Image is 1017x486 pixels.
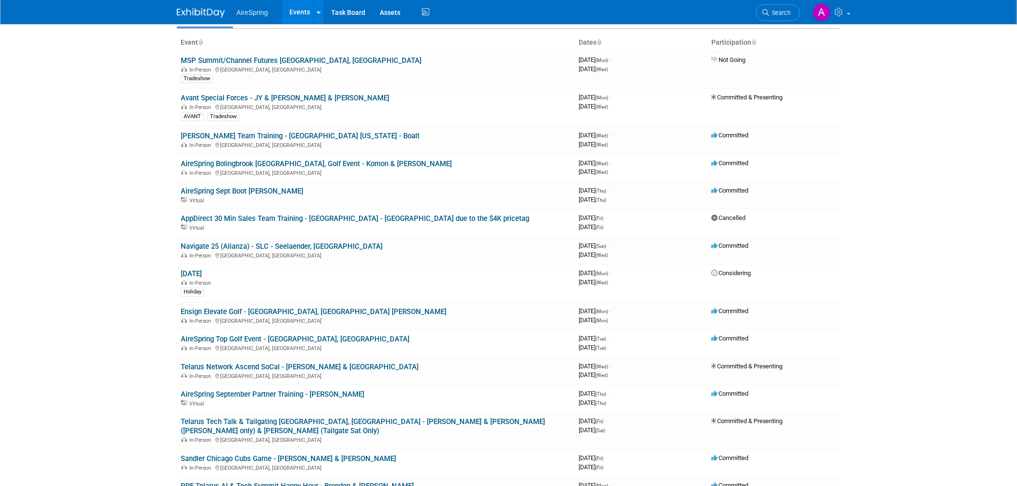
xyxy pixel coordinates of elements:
[595,336,606,341] span: (Tue)
[181,269,202,278] a: [DATE]
[181,159,452,168] a: AireSpring Bolingbrook [GEOGRAPHIC_DATA], Golf Event - Komon & [PERSON_NAME]
[181,56,422,65] a: MSP Summit/Channel Futures [GEOGRAPHIC_DATA], [GEOGRAPHIC_DATA]
[579,335,609,342] span: [DATE]
[595,456,603,461] span: (Fri)
[579,269,611,277] span: [DATE]
[711,307,748,315] span: Committed
[181,373,187,378] img: In-Person Event
[595,401,606,406] span: (Thu)
[189,280,214,286] span: In-Person
[181,417,545,435] a: Telarus Tech Talk & Tailgating [GEOGRAPHIC_DATA], [GEOGRAPHIC_DATA] - [PERSON_NAME] & [PERSON_NAM...
[181,251,571,259] div: [GEOGRAPHIC_DATA], [GEOGRAPHIC_DATA]
[579,132,611,139] span: [DATE]
[181,463,571,471] div: [GEOGRAPHIC_DATA], [GEOGRAPHIC_DATA]
[595,419,603,424] span: (Fri)
[711,187,748,194] span: Committed
[595,364,608,369] span: (Wed)
[181,74,213,83] div: Tradeshow
[181,142,187,147] img: In-Person Event
[711,214,745,221] span: Cancelled
[711,335,748,342] span: Committed
[177,35,575,51] th: Event
[236,9,268,16] span: AireSpring
[595,225,603,230] span: (Fri)
[189,373,214,379] span: In-Person
[579,363,611,370] span: [DATE]
[711,454,748,462] span: Committed
[189,67,214,73] span: In-Person
[579,214,606,221] span: [DATE]
[711,242,748,249] span: Committed
[181,170,187,175] img: In-Person Event
[595,271,608,276] span: (Mon)
[595,373,608,378] span: (Wed)
[575,35,707,51] th: Dates
[579,187,609,194] span: [DATE]
[181,436,571,443] div: [GEOGRAPHIC_DATA], [GEOGRAPHIC_DATA]
[609,159,611,167] span: -
[769,9,791,16] span: Search
[751,38,756,46] a: Sort by Participation Type
[579,196,606,203] span: [DATE]
[579,279,608,286] span: [DATE]
[189,225,207,231] span: Virtual
[711,417,783,425] span: Committed & Presenting
[181,132,420,140] a: [PERSON_NAME] Team Training - [GEOGRAPHIC_DATA] [US_STATE] - Boalt
[595,243,606,249] span: (Sun)
[579,399,606,406] span: [DATE]
[177,8,225,18] img: ExhibitDay
[609,307,611,315] span: -
[595,280,608,285] span: (Wed)
[579,94,611,101] span: [DATE]
[609,94,611,101] span: -
[608,335,609,342] span: -
[608,242,609,249] span: -
[181,307,446,316] a: Ensign Elevate Golf - [GEOGRAPHIC_DATA], [GEOGRAPHIC_DATA] [PERSON_NAME]
[579,307,611,315] span: [DATE]
[181,344,571,352] div: [GEOGRAPHIC_DATA], [GEOGRAPHIC_DATA]
[181,401,187,405] img: Virtual Event
[181,465,187,470] img: In-Person Event
[595,391,606,397] span: (Thu)
[579,159,611,167] span: [DATE]
[181,169,571,176] div: [GEOGRAPHIC_DATA], [GEOGRAPHIC_DATA]
[609,56,611,63] span: -
[605,417,606,425] span: -
[756,4,800,21] a: Search
[189,170,214,176] span: In-Person
[189,253,214,259] span: In-Person
[181,335,409,343] a: AireSpring Top Golf Event - [GEOGRAPHIC_DATA], [GEOGRAPHIC_DATA]
[181,94,389,102] a: Avant Special Forces - JY & [PERSON_NAME] & [PERSON_NAME]
[181,242,383,251] a: Navigate 25 (Alianza) - SLC - Seelaender, [GEOGRAPHIC_DATA]
[181,372,571,379] div: [GEOGRAPHIC_DATA], [GEOGRAPHIC_DATA]
[595,133,608,138] span: (Wed)
[579,65,608,73] span: [DATE]
[595,67,608,72] span: (Wed)
[189,318,214,324] span: In-Person
[609,363,611,370] span: -
[595,188,606,194] span: (Thu)
[189,401,207,407] span: Virtual
[189,104,214,110] span: In-Person
[189,197,207,204] span: Virtual
[609,132,611,139] span: -
[579,103,608,110] span: [DATE]
[595,253,608,258] span: (Wed)
[711,56,745,63] span: Not Going
[181,390,364,399] a: AireSpring September Partner Training - [PERSON_NAME]
[579,56,611,63] span: [DATE]
[595,161,608,166] span: (Wed)
[579,251,608,258] span: [DATE]
[608,390,609,397] span: -
[181,225,187,230] img: Virtual Event
[595,465,603,470] span: (Fri)
[189,345,214,352] span: In-Person
[595,216,603,221] span: (Fri)
[813,3,831,22] img: Aila Ortiaga
[711,363,783,370] span: Committed & Presenting
[181,65,571,73] div: [GEOGRAPHIC_DATA], [GEOGRAPHIC_DATA]
[595,170,608,175] span: (Wed)
[579,390,609,397] span: [DATE]
[181,363,419,371] a: Telarus Network Ascend SoCal - [PERSON_NAME] & [GEOGRAPHIC_DATA]
[579,454,606,462] span: [DATE]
